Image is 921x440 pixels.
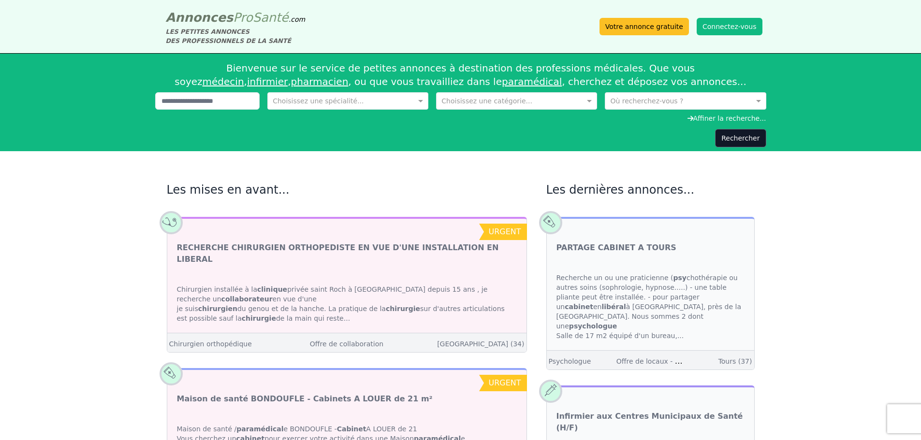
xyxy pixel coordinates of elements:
[257,285,287,293] strong: clinique
[556,242,676,254] a: PARTAGE CABINET A TOURS
[546,182,755,198] h2: Les dernières annonces...
[673,274,686,282] strong: psy
[247,76,288,87] a: infirmier
[291,76,349,87] a: pharmacien
[177,242,517,265] a: RECHERCHE CHIRURGIEN ORTHOPEDISTE EN VUE D'UNE INSTALLATION EN LIBERAL
[167,182,527,198] h2: Les mises en avant...
[715,129,766,147] button: Rechercher
[697,18,762,35] button: Connectez-vous
[169,340,252,348] a: Chirurgien orthopédique
[488,227,521,236] span: urgent
[233,10,253,25] span: Pro
[167,275,526,333] div: Chirurgien installée à la privée saint Roch à [GEOGRAPHIC_DATA] depuis 15 ans , je recherche un e...
[177,393,433,405] a: Maison de santé BONDOUFLE - Cabinets A LOUER de 21 m²
[565,303,593,311] strong: cabinet
[556,411,745,434] a: Infirmier aux Centres Municipaux de Santé (H/F)
[337,425,366,433] strong: Cabinet
[198,305,237,312] strong: chirurgien
[289,15,305,23] span: .com
[502,76,562,87] a: paramédical
[242,314,276,322] strong: chirurgie
[616,356,705,366] a: Offre de locaux - Clientèle
[549,357,591,365] a: Psychologue
[599,18,689,35] a: Votre annonce gratuite
[203,76,244,87] a: médecin
[437,340,524,348] a: [GEOGRAPHIC_DATA] (34)
[155,57,766,92] div: Bienvenue sur le service de petites annonces à destination des professions médicales. Que vous so...
[488,378,521,387] span: urgent
[718,357,752,365] a: Tours (37)
[253,10,289,25] span: Santé
[166,10,306,25] a: AnnoncesProSanté.com
[386,305,420,312] strong: chirurgie
[547,263,754,350] div: Recherche un ou une praticienne ( chothérapie ou autres soins (sophrologie, hypnose.....) - une t...
[569,322,617,330] strong: psychologue
[166,27,306,45] div: LES PETITES ANNONCES DES PROFESSIONNELS DE LA SANTÉ
[155,114,766,123] div: Affiner la recherche...
[601,303,626,311] strong: libéral
[236,425,283,433] strong: paramédical
[166,10,234,25] span: Annonces
[310,340,383,348] a: Offre de collaboration
[221,295,273,303] strong: collaborateur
